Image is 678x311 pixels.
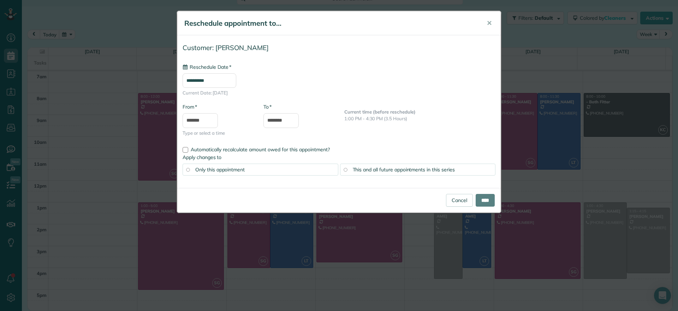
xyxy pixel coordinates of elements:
[446,194,473,207] a: Cancel
[263,103,272,110] label: To
[183,63,231,71] label: Reschedule Date
[183,103,197,110] label: From
[184,18,477,28] h5: Reschedule appointment to...
[344,115,495,122] p: 1:00 PM - 4:30 PM (3.5 Hours)
[183,90,495,96] span: Current Date: [DATE]
[183,130,253,136] span: Type or select a time
[344,109,416,115] b: Current time (before reschedule)
[353,166,455,173] span: This and all future appointments in this series
[183,44,495,51] h4: Customer: [PERSON_NAME]
[191,146,330,153] span: Automatically recalculate amount owed for this appointment?
[186,168,190,171] input: Only this appointment
[183,154,495,161] label: Apply changes to
[344,168,347,171] input: This and all future appointments in this series
[487,19,492,27] span: ✕
[195,166,245,173] span: Only this appointment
